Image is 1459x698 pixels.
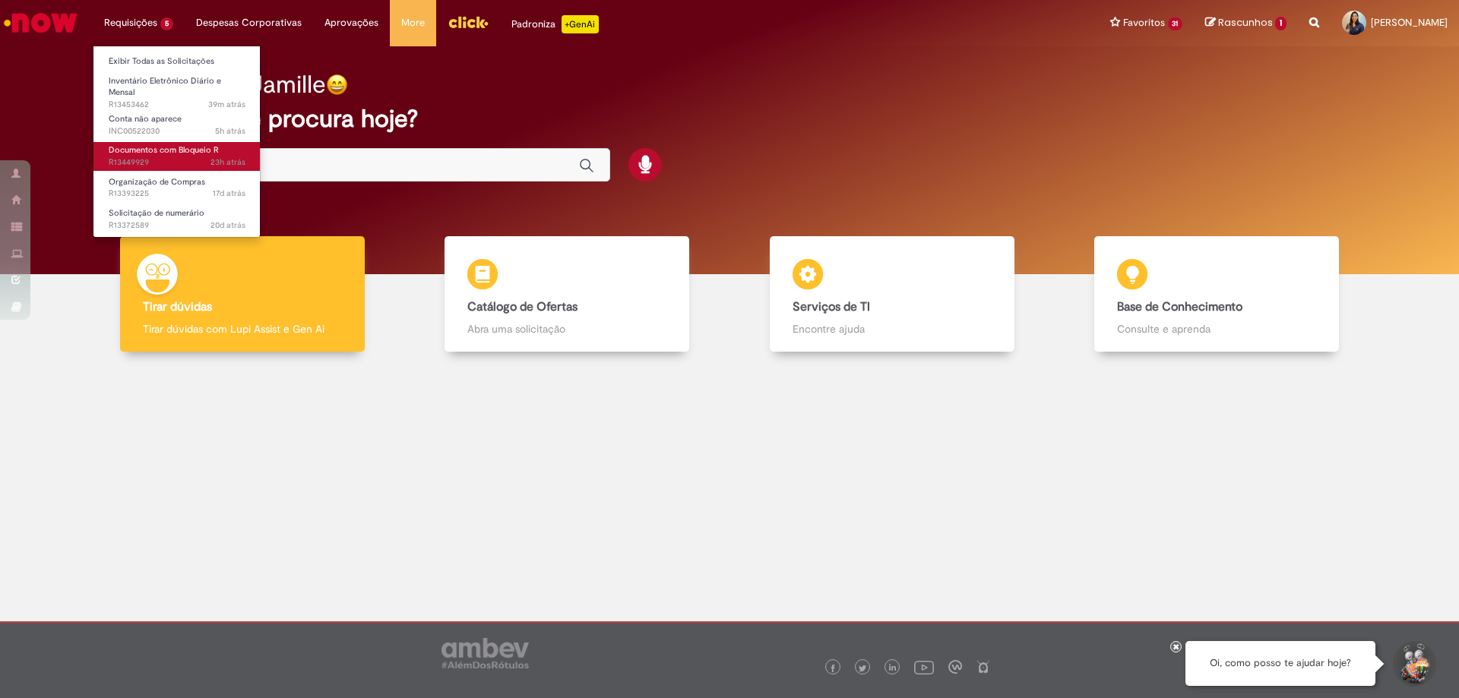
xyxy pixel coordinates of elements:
span: 23h atrás [210,156,245,168]
img: logo_footer_linkedin.png [889,664,897,673]
time: 11/08/2025 08:18:03 [213,188,245,199]
b: Serviços de TI [793,299,870,314]
span: 5h atrás [215,125,245,137]
img: ServiceNow [2,8,80,38]
img: logo_footer_youtube.png [914,657,934,677]
a: Rascunhos [1205,16,1287,30]
img: logo_footer_facebook.png [829,665,837,672]
span: Solicitação de numerário [109,207,204,219]
span: Rascunhos [1218,15,1273,30]
a: Exibir Todas as Solicitações [93,53,261,70]
time: 07/08/2025 17:14:06 [210,220,245,231]
span: R13372589 [109,220,245,232]
span: Conta não aparece [109,113,182,125]
b: Tirar dúvidas [143,299,212,314]
a: Aberto R13453462 : Inventário Eletrônico Diário e Mensal [93,73,261,106]
div: Oi, como posso te ajudar hoje? [1185,641,1375,686]
span: R13449929 [109,156,245,169]
time: 26/08/2025 17:22:09 [210,156,245,168]
time: 27/08/2025 16:12:16 [208,99,245,110]
span: Aprovações [324,15,378,30]
img: logo_footer_ambev_rotulo_gray.png [441,638,529,668]
span: Favoritos [1123,15,1165,30]
span: 39m atrás [208,99,245,110]
p: Consulte e aprenda [1117,321,1316,336]
a: Aberto R13372589 : Solicitação de numerário [93,205,261,233]
img: logo_footer_naosei.png [976,660,990,674]
span: INC00522030 [109,125,245,137]
p: Tirar dúvidas com Lupi Assist e Gen Ai [143,321,342,336]
a: Tirar dúvidas Tirar dúvidas com Lupi Assist e Gen Ai [80,236,405,352]
ul: Requisições [93,46,261,238]
span: 20d atrás [210,220,245,231]
span: R13453462 [109,99,245,111]
img: logo_footer_twitter.png [859,665,866,672]
img: logo_footer_workplace.png [948,660,962,674]
a: Base de Conhecimento Consulte e aprenda [1055,236,1380,352]
span: Inventário Eletrônico Diário e Mensal [109,75,221,99]
span: Despesas Corporativas [196,15,302,30]
h2: O que você procura hoje? [131,106,1328,132]
div: Padroniza [511,15,599,33]
img: click_logo_yellow_360x200.png [448,11,489,33]
button: Iniciar Conversa de Suporte [1391,641,1436,687]
b: Catálogo de Ofertas [467,299,578,314]
a: Aberto R13393225 : Organização de Compras [93,174,261,202]
a: Catálogo de Ofertas Abra uma solicitação [405,236,730,352]
p: Encontre ajuda [793,321,992,336]
b: Base de Conhecimento [1117,299,1242,314]
span: 31 [1168,17,1183,30]
a: Aberto INC00522030 : Conta não aparece [93,111,261,139]
span: 1 [1275,17,1287,30]
span: 17d atrás [213,188,245,199]
span: Documentos com Bloqueio R [109,144,219,156]
p: Abra uma solicitação [467,321,666,336]
time: 27/08/2025 11:42:32 [215,125,245,137]
a: Serviços de TI Encontre ajuda [729,236,1055,352]
span: More [401,15,425,30]
span: Requisições [104,15,157,30]
a: Aberto R13449929 : Documentos com Bloqueio R [93,142,261,170]
span: R13393225 [109,188,245,200]
span: [PERSON_NAME] [1371,16,1448,29]
p: +GenAi [562,15,599,33]
img: happy-face.png [326,74,348,96]
span: 5 [160,17,173,30]
span: Organização de Compras [109,176,205,188]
